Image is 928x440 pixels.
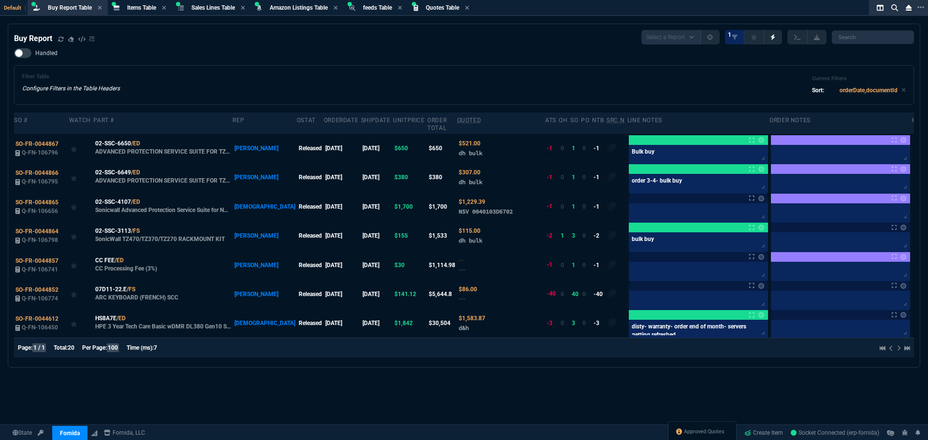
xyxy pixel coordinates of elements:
[547,260,552,270] div: -1
[107,343,119,352] span: 100
[35,49,58,57] span: Handled
[561,291,564,298] span: 0
[917,3,924,12] nx-icon: Open New Tab
[592,309,607,338] td: -3
[95,323,232,330] p: HPE 3 Year Tech Care Basic wDMR DL380 Gen10 Service
[547,144,552,153] div: -1
[459,199,485,205] span: Quoted Cost
[592,280,607,309] td: -40
[297,309,324,338] td: Released
[902,2,915,14] nx-icon: Close Workbench
[93,221,232,250] td: SonicWall TZ470/TZ370/TZ270 RACKMOUNT KIT
[324,250,361,279] td: [DATE]
[71,316,92,330] div: Add to Watchlist
[547,231,552,241] div: -2
[95,285,127,294] span: 07D11-22.E
[54,344,68,351] span: Total:
[427,192,457,221] td: $1,700
[324,192,361,221] td: [DATE]
[459,295,465,302] span: --
[457,117,481,124] abbr: Quoted Cost and Sourcing Notes
[873,2,887,14] nx-icon: Split Panels
[324,221,361,250] td: [DATE]
[398,4,402,12] nx-icon: Close Tab
[71,229,92,242] div: Add to Watchlist
[427,280,457,309] td: $5,644.8
[95,168,131,177] span: 02-SSC-6649
[570,221,581,250] td: 3
[728,31,731,39] span: 1
[15,170,58,176] span: SO-FR-0044866
[95,139,131,148] span: 02-SSC-6650
[71,142,92,155] div: Add to Watchlist
[22,73,120,80] h6: Filter Table
[361,280,393,309] td: [DATE]
[459,208,513,215] span: NSV 0040103D6702
[547,289,556,298] div: -40
[4,5,26,11] span: Default
[154,344,157,351] span: 7
[232,134,296,163] td: [PERSON_NAME]
[82,344,107,351] span: Per Page:
[93,192,232,221] td: Sonicwall Advanced Protection Service Suite for NSV 270 1YR
[115,256,124,265] a: /ED
[127,4,156,11] span: Items Table
[559,116,567,124] div: OH
[232,163,296,192] td: [PERSON_NAME]
[393,221,427,250] td: $155
[570,134,581,163] td: 1
[68,344,74,351] span: 20
[393,192,427,221] td: $1,700
[71,287,92,301] div: Add to Watchlist
[592,192,607,221] td: -1
[95,256,115,265] span: CC FEE
[116,314,126,323] a: /ED
[14,33,52,44] h4: Buy Report
[459,286,477,293] span: Quoted Cost
[607,117,624,124] abbr: Quote Sourcing Notes
[791,428,879,437] a: epSnva_pUg8PX5G4AAAN
[71,200,92,213] div: Add to Watchlist
[14,116,27,124] div: SO #
[684,428,725,436] span: Approved Quotes
[561,203,564,210] span: 0
[297,250,324,279] td: Released
[740,426,787,440] a: Create Item
[93,280,232,309] td: ARC KEYBOARD (FRENCH) SCC
[18,344,32,351] span: Page:
[297,221,324,250] td: Released
[561,174,564,181] span: 0
[15,286,58,293] span: SO-FR-0044852
[561,145,564,152] span: 0
[95,314,116,323] span: HS8A7E
[361,134,393,163] td: [DATE]
[71,170,92,184] div: Add to Watchlist
[333,4,338,12] nx-icon: Close Tab
[95,206,232,214] p: Sonicwall Advanced Protection Service Suite for NSV 270 1YR
[131,168,140,177] a: /ED
[241,4,245,12] nx-icon: Close Tab
[547,173,552,182] div: -1
[582,203,586,210] span: 0
[15,141,58,147] span: SO-FR-0044867
[427,309,457,338] td: $30,504
[812,75,906,82] h6: Current Filters
[297,280,324,309] td: Released
[459,266,465,273] span: --
[22,237,58,243] span: Q-FN-106798
[426,4,459,11] span: Quotes Table
[232,309,296,338] td: [DEMOGRAPHIC_DATA]
[22,208,58,214] span: Q-FN-106656
[570,192,581,221] td: 1
[131,198,140,206] a: /ED
[832,30,914,44] input: Search
[592,116,604,124] div: NTB
[592,221,607,250] td: -2
[10,428,35,437] a: Global State
[570,163,581,192] td: 1
[547,202,552,211] div: -1
[581,116,589,124] div: PO
[361,250,393,279] td: [DATE]
[570,116,578,124] div: SO
[459,149,482,156] span: dh bulk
